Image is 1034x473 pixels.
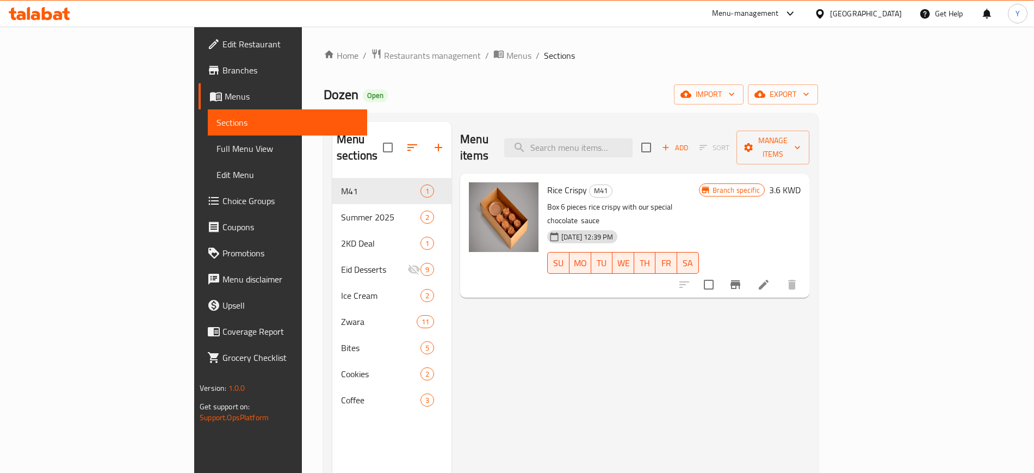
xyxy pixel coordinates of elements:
a: Coupons [199,214,367,240]
span: 1 [421,186,434,196]
div: items [420,367,434,380]
div: Eid Desserts9 [332,256,451,282]
span: Sections [216,116,358,129]
span: Eid Desserts [341,263,407,276]
div: Open [363,89,388,102]
span: Menu disclaimer [222,273,358,286]
div: Summer 20252 [332,204,451,230]
a: Edit Restaurant [199,31,367,57]
span: WE [617,255,630,271]
div: Coffee3 [332,387,451,413]
a: Upsell [199,292,367,318]
span: Zwara [341,315,417,328]
span: Open [363,91,388,100]
div: Menu-management [712,7,779,20]
div: Ice Cream [341,289,420,302]
img: Rice Crispy [469,182,538,252]
button: Add section [425,134,451,161]
span: export [757,88,809,101]
span: 2 [421,212,434,223]
span: FR [660,255,673,271]
div: Zwara11 [332,309,451,335]
svg: Inactive section [407,263,420,276]
span: Menus [225,90,358,103]
span: Upsell [222,299,358,312]
button: WE [612,252,634,274]
span: 11 [417,317,434,327]
div: M41 [589,185,612,198]
div: items [420,394,434,407]
nav: breadcrumb [324,48,818,63]
p: Box 6 pieces rice crispy with our special chocolate sauce [547,200,698,228]
span: SA [682,255,695,271]
button: MO [569,252,591,274]
button: SU [547,252,569,274]
a: Branches [199,57,367,83]
span: Promotions [222,247,358,260]
span: 3 [421,395,434,406]
div: Cookies2 [332,361,451,387]
a: Promotions [199,240,367,266]
span: Restaurants management [384,49,481,62]
span: Cookies [341,367,420,380]
button: delete [779,272,805,298]
div: items [420,263,434,276]
li: / [536,49,540,62]
a: Menus [493,48,531,63]
span: Add item [658,139,692,156]
span: 5 [421,343,434,353]
li: / [485,49,489,62]
span: Version: [200,381,226,395]
span: Add [660,142,690,154]
div: items [420,211,434,224]
a: Coverage Report [199,318,367,345]
span: Full Menu View [216,142,358,155]
div: M411 [332,178,451,204]
span: Coverage Report [222,325,358,338]
span: Select section first [692,139,736,156]
h6: 3.6 KWD [769,182,801,198]
span: TH [639,255,652,271]
span: M41 [341,185,420,198]
span: Y [1016,8,1020,20]
span: Coupons [222,220,358,234]
div: items [417,315,434,328]
input: search [504,138,633,157]
span: Sort sections [399,134,425,161]
span: Get support on: [200,400,250,414]
a: Choice Groups [199,188,367,214]
span: Grocery Checklist [222,351,358,364]
div: Summer 2025 [341,211,420,224]
div: Bites5 [332,335,451,361]
a: Sections [208,109,367,136]
span: Select to update [697,273,720,296]
span: Choice Groups [222,194,358,207]
span: 2KD Deal [341,237,420,250]
div: Ice Cream2 [332,282,451,309]
span: Coffee [341,394,420,407]
div: items [420,185,434,198]
button: TH [634,252,656,274]
span: 9 [421,265,434,275]
button: Add [658,139,692,156]
span: Select section [635,136,658,159]
span: Edit Menu [216,168,358,181]
button: export [748,84,818,105]
span: Branch specific [708,185,764,195]
a: Edit menu item [757,278,770,291]
span: Edit Restaurant [222,38,358,51]
button: import [674,84,744,105]
div: [GEOGRAPHIC_DATA] [830,8,902,20]
span: 1.0.0 [228,381,245,395]
button: FR [655,252,677,274]
a: Support.OpsPlatform [200,410,269,425]
button: TU [591,252,613,274]
h2: Menu items [460,131,491,164]
span: Bites [341,341,420,354]
span: Select all sections [376,136,399,159]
